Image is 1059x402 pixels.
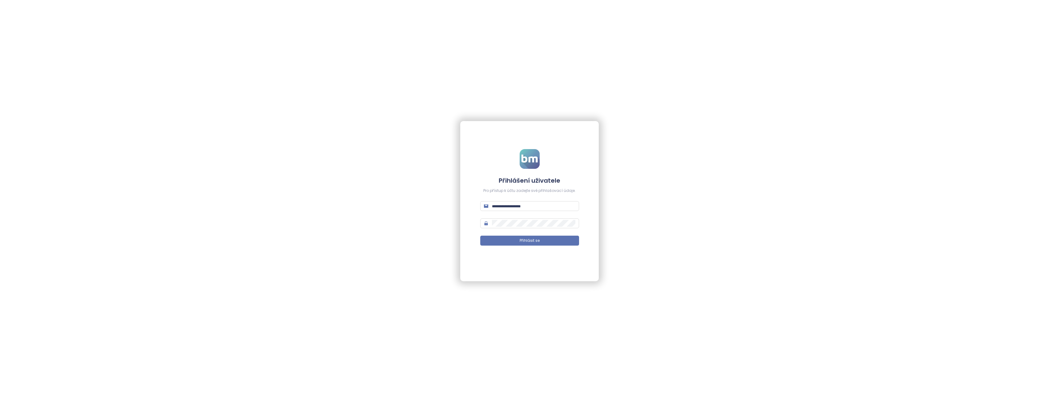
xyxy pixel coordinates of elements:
[484,221,488,225] span: lock
[484,204,488,208] span: mail
[520,238,540,244] span: Přihlásit se
[520,149,540,169] img: logo
[480,176,579,185] h4: Přihlášení uživatele
[480,236,579,246] button: Přihlásit se
[480,188,579,194] div: Pro přístup k účtu zadejte své přihlašovací údaje.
